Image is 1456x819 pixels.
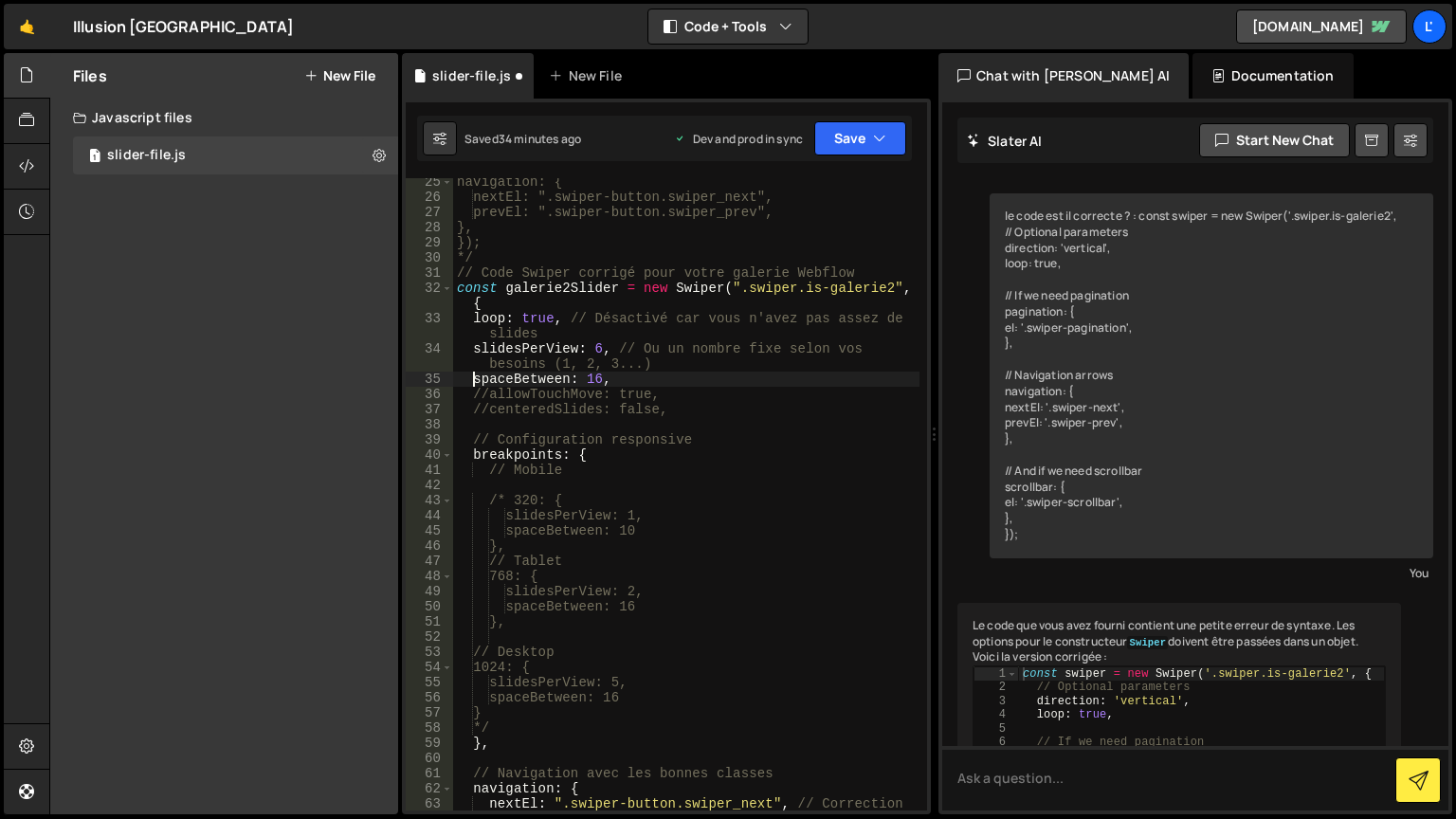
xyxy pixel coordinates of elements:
div: 45 [406,523,453,538]
div: 51 [406,614,453,629]
div: 33 [406,311,453,341]
div: 53 [406,645,453,660]
div: 47 [406,554,453,569]
button: Start new chat [1199,123,1350,157]
div: slider-file.js [107,147,186,164]
div: 3 [974,695,1018,708]
div: Saved [464,131,581,147]
div: 61 [406,766,453,781]
h2: Slater AI [967,132,1043,150]
div: 38 [406,417,453,432]
div: 54 [406,660,453,675]
button: New File [304,68,375,83]
a: L' [1412,9,1447,44]
span: 1 [89,150,100,165]
div: 50 [406,599,453,614]
div: Chat with [PERSON_NAME] AI [938,53,1189,99]
div: 41 [406,463,453,478]
div: 37 [406,402,453,417]
div: 2 [974,682,1018,695]
div: 42 [406,478,453,493]
div: 55 [406,675,453,690]
div: le code est il correcte ? : const swiper = new Swiper('.swiper.is-galerie2', // Optional paramete... [990,193,1433,558]
div: 6 [974,736,1018,749]
h2: Files [73,65,107,86]
div: slider-file.js [432,66,511,85]
div: 34 minutes ago [499,131,581,147]
div: 62 [406,781,453,796]
div: 26 [406,190,453,205]
div: 29 [406,235,453,250]
div: 52 [406,629,453,645]
a: [DOMAIN_NAME] [1236,9,1407,44]
div: 35 [406,372,453,387]
div: 27 [406,205,453,220]
div: 36 [406,387,453,402]
div: New File [549,66,628,85]
div: 34 [406,341,453,372]
div: Dev and prod in sync [674,131,803,147]
div: 48 [406,569,453,584]
div: 39 [406,432,453,447]
div: 59 [406,736,453,751]
div: 49 [406,584,453,599]
code: Swiper [1127,636,1168,649]
div: 43 [406,493,453,508]
div: 16569/45286.js [73,136,398,174]
div: 60 [406,751,453,766]
div: 40 [406,447,453,463]
div: 1 [974,667,1018,681]
div: 28 [406,220,453,235]
button: Code + Tools [648,9,808,44]
div: 32 [406,281,453,311]
div: 57 [406,705,453,720]
div: 4 [974,708,1018,721]
div: 31 [406,265,453,281]
div: 25 [406,174,453,190]
div: Javascript files [50,99,398,136]
div: 56 [406,690,453,705]
div: 44 [406,508,453,523]
div: 30 [406,250,453,265]
div: 58 [406,720,453,736]
div: You [994,563,1429,583]
a: 🤙 [4,4,50,49]
div: Documentation [1192,53,1353,99]
div: Illusion [GEOGRAPHIC_DATA] [73,15,294,38]
div: 5 [974,722,1018,736]
button: Save [814,121,906,155]
div: 46 [406,538,453,554]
